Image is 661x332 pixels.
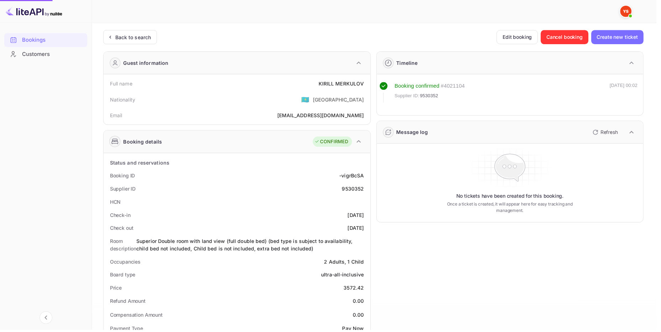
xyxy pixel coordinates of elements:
[22,36,84,45] div: Bookings
[326,260,367,267] div: 2 Adults, 1 Child
[111,199,122,207] div: HCN
[593,128,625,139] button: Refresh
[500,30,542,45] button: Edit booking
[124,59,170,67] div: Guest information
[350,226,367,233] div: [DATE]
[614,83,642,103] div: [DATE] 00:02
[350,213,367,220] div: [DATE]
[40,313,53,326] button: Collapse navigation
[111,213,131,220] div: Check-in
[6,6,63,17] img: LiteAPI logo
[111,81,133,88] div: Full name
[111,313,164,321] div: Compensation Amount
[423,93,441,100] span: 9530352
[111,97,136,104] div: Nationality
[111,160,171,167] div: Status and reservations
[399,129,431,137] div: Message log
[111,273,136,280] div: Board type
[399,59,421,67] div: Timeline
[111,239,137,254] div: Room description
[111,226,134,233] div: Check out
[137,239,367,254] div: Superior Double room with land view (full double bed) (bed type is subject to availability, child...
[596,30,648,45] button: Create new ticket
[124,139,163,146] div: Booking details
[111,299,147,307] div: Refund Amount
[111,260,142,267] div: Occupancies
[22,51,84,59] div: Customers
[398,93,423,100] span: Supplier ID:
[355,313,367,321] div: 0.00
[4,48,88,62] div: Customers
[111,112,123,120] div: Email
[111,186,137,194] div: Supplier ID
[315,97,367,104] div: [GEOGRAPHIC_DATA]
[444,83,468,91] div: # 4021104
[355,299,367,307] div: 0.00
[4,33,88,47] a: Bookings
[303,94,311,107] span: United States
[625,6,636,17] img: Yandex Support
[324,273,367,280] div: ultra-all-inclusive
[111,173,136,181] div: Booking ID
[441,202,586,215] p: Once a ticket is created, it will appear here for easy tracking and management.
[398,83,443,91] div: Booking confirmed
[4,48,88,61] a: Customers
[317,139,351,146] div: CONFIRMED
[344,186,366,194] div: 9530352
[346,286,366,294] div: 3572.42
[321,81,366,88] div: KIRILL MERKULOV
[460,194,568,201] p: No tickets have been created for this booking.
[342,173,366,181] div: -vigrBcSA
[545,30,593,45] button: Cancel booking
[605,129,622,137] p: Refresh
[116,34,152,41] div: Back to search
[111,286,123,294] div: Price
[279,112,366,120] div: [EMAIL_ADDRESS][DOMAIN_NAME]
